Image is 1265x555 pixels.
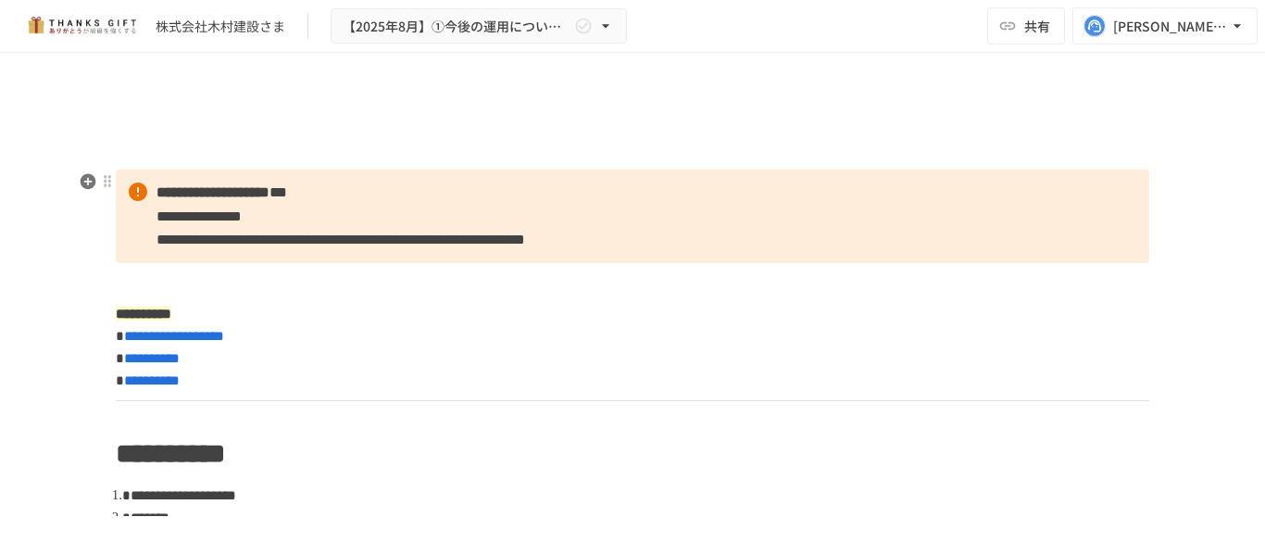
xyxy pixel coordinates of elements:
[987,7,1065,44] button: 共有
[331,8,627,44] button: 【2025年8月】①今後の運用についてのご案内/THANKS GIFTキックオフMTG
[1024,16,1050,36] span: 共有
[1072,7,1258,44] button: [PERSON_NAME][EMAIL_ADDRESS][DOMAIN_NAME]
[22,11,141,41] img: mMP1OxWUAhQbsRWCurg7vIHe5HqDpP7qZo7fRoNLXQh
[343,15,570,38] span: 【2025年8月】①今後の運用についてのご案内/THANKS GIFTキックオフMTG
[1113,15,1228,38] div: [PERSON_NAME][EMAIL_ADDRESS][DOMAIN_NAME]
[156,17,285,36] div: 株式会社木村建設さま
